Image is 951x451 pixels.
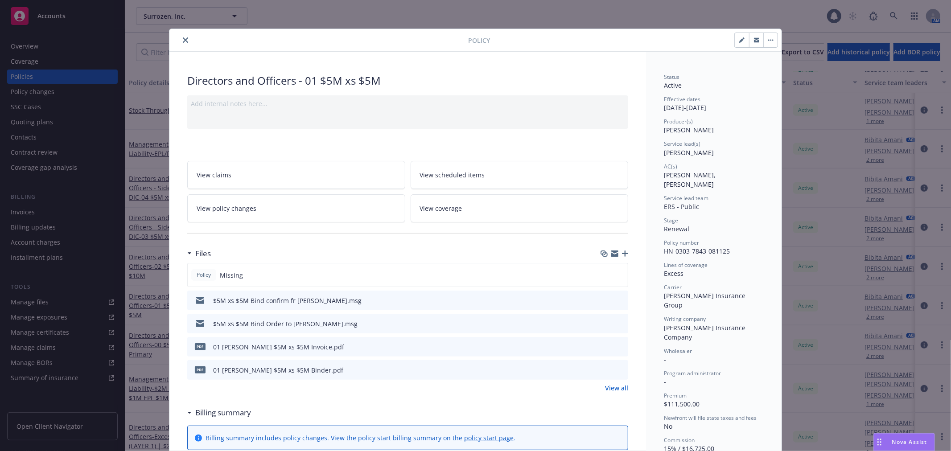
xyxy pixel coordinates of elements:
span: Effective dates [664,95,700,103]
button: download file [602,296,609,305]
span: View policy changes [197,204,256,213]
span: Policy [195,271,213,279]
div: Files [187,248,211,259]
button: close [180,35,191,45]
div: Directors and Officers - 01 $5M xs $5M [187,73,628,88]
span: View coverage [420,204,462,213]
span: Excess [664,269,683,278]
span: Service lead team [664,194,708,202]
button: preview file [617,365,625,375]
span: Nova Assist [892,438,927,446]
h3: Billing summary [195,407,251,418]
span: Program administrator [664,369,721,377]
a: policy start page [464,434,514,442]
span: [PERSON_NAME] Insurance Company [664,324,747,341]
span: Status [664,73,679,81]
button: download file [602,319,609,328]
span: Policy [468,36,490,45]
a: View claims [187,161,405,189]
div: 01 [PERSON_NAME] $5M xs $5M Binder.pdf [213,365,343,375]
span: Active [664,81,682,90]
div: Drag to move [874,434,885,451]
button: download file [602,342,609,352]
span: Wholesaler [664,347,692,355]
span: Newfront will file state taxes and fees [664,414,757,422]
span: Renewal [664,225,689,233]
a: View all [605,383,628,393]
a: View coverage [411,194,629,222]
span: $111,500.00 [664,400,700,408]
button: download file [602,365,609,375]
span: - [664,377,666,386]
span: Missing [220,271,243,280]
span: Lines of coverage [664,261,708,269]
button: preview file [617,319,625,328]
span: Service lead(s) [664,140,700,148]
span: HN-0303-7843-081125 [664,247,730,255]
span: [PERSON_NAME] [664,126,714,134]
div: $5M xs $5M Bind confirm fr [PERSON_NAME].msg [213,296,362,305]
div: 01 [PERSON_NAME] $5M xs $5M Invoice.pdf [213,342,344,352]
span: ERS - Public [664,202,699,211]
a: View scheduled items [411,161,629,189]
div: [DATE] - [DATE] [664,95,764,112]
button: Nova Assist [873,433,935,451]
div: Add internal notes here... [191,99,625,108]
span: AC(s) [664,163,677,170]
span: pdf [195,366,206,373]
span: pdf [195,343,206,350]
span: Premium [664,392,687,399]
div: Billing summary includes policy changes. View the policy start billing summary on the . [206,433,515,443]
span: - [664,355,666,364]
span: Producer(s) [664,118,693,125]
span: No [664,422,672,430]
span: Policy number [664,239,699,246]
span: [PERSON_NAME] Insurance Group [664,291,747,309]
a: View policy changes [187,194,405,222]
span: Commission [664,436,695,444]
span: Carrier [664,283,682,291]
button: preview file [617,296,625,305]
span: [PERSON_NAME] [664,148,714,157]
div: $5M xs $5M Bind Order to [PERSON_NAME].msg [213,319,358,328]
span: Stage [664,217,678,224]
h3: Files [195,248,211,259]
span: [PERSON_NAME], [PERSON_NAME] [664,171,717,189]
span: View claims [197,170,231,180]
button: preview file [617,342,625,352]
span: Writing company [664,315,706,323]
div: Billing summary [187,407,251,418]
span: View scheduled items [420,170,485,180]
